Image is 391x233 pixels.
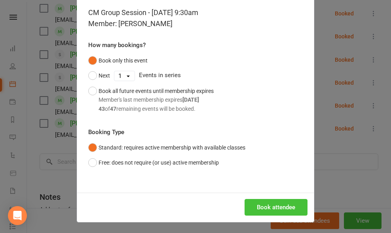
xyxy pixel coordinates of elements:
[99,106,105,112] strong: 43
[88,40,146,50] label: How many bookings?
[88,53,148,68] button: Book only this event
[99,95,214,104] div: Member's last membership expires
[88,7,303,29] div: CM Group Session - [DATE] 9:30am Member: [PERSON_NAME]
[110,106,116,112] strong: 47
[88,155,219,170] button: Free: does not require (or use) active membership
[182,97,199,103] strong: [DATE]
[99,87,214,113] div: Book all future events until membership expires
[88,83,214,116] button: Book all future events until membership expiresMember's last membership expires[DATE]43of47remain...
[245,199,307,216] button: Book attendee
[88,68,303,83] div: Events in series
[99,104,214,113] div: of remaining events will be booked.
[88,127,124,137] label: Booking Type
[88,140,245,155] button: Standard: requires active membership with available classes
[8,206,27,225] div: Open Intercom Messenger
[88,68,110,83] button: Next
